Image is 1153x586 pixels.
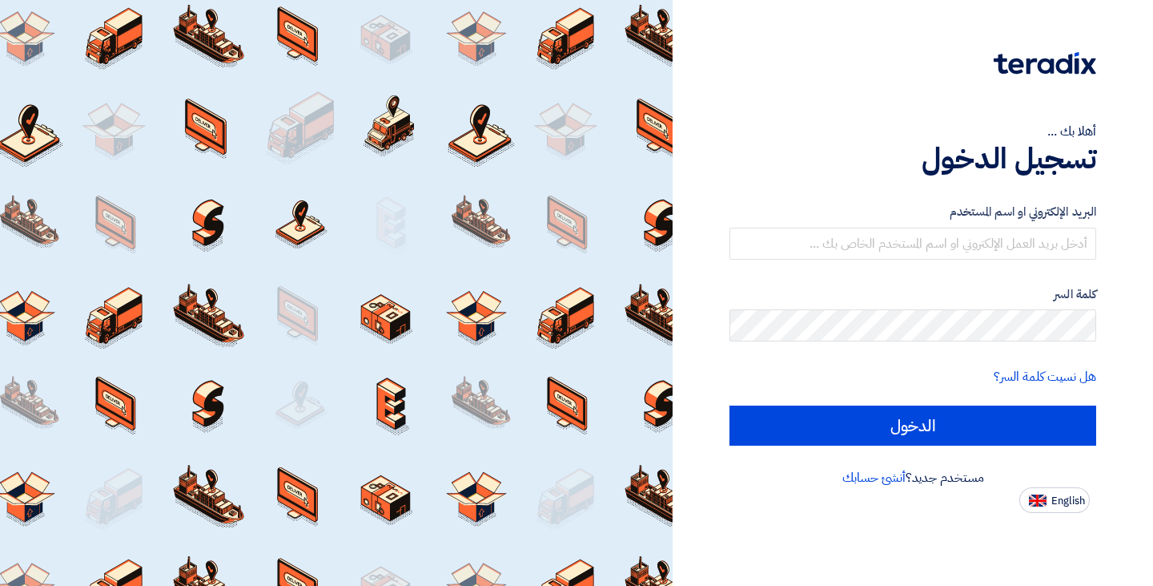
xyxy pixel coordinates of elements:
[729,406,1096,446] input: الدخول
[729,228,1096,260] input: أدخل بريد العمل الإلكتروني او اسم المستخدم الخاص بك ...
[1029,495,1047,507] img: en-US.png
[729,468,1096,487] div: مستخدم جديد؟
[729,285,1096,304] label: كلمة السر
[994,52,1096,75] img: Teradix logo
[729,141,1096,176] h1: تسجيل الدخول
[994,367,1096,386] a: هل نسيت كلمة السر؟
[729,122,1096,141] div: أهلا بك ...
[1051,495,1085,507] span: English
[842,468,906,487] a: أنشئ حسابك
[729,203,1096,221] label: البريد الإلكتروني او اسم المستخدم
[1019,487,1090,513] button: English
